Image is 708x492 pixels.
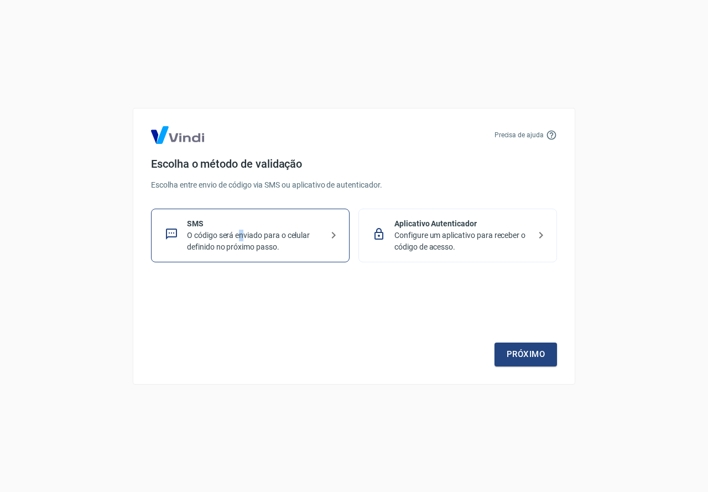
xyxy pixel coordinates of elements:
[494,343,557,366] a: Próximo
[394,218,530,230] p: Aplicativo Autenticador
[358,209,557,262] div: Aplicativo AutenticadorConfigure um aplicativo para receber o código de acesso.
[151,157,557,170] h4: Escolha o método de validação
[151,179,557,191] p: Escolha entre envio de código via SMS ou aplicativo de autenticador.
[151,209,350,262] div: SMSO código será enviado para o celular definido no próximo passo.
[494,130,544,140] p: Precisa de ajuda
[394,230,530,253] p: Configure um aplicativo para receber o código de acesso.
[187,230,322,253] p: O código será enviado para o celular definido no próximo passo.
[151,126,204,144] img: Logo Vind
[187,218,322,230] p: SMS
